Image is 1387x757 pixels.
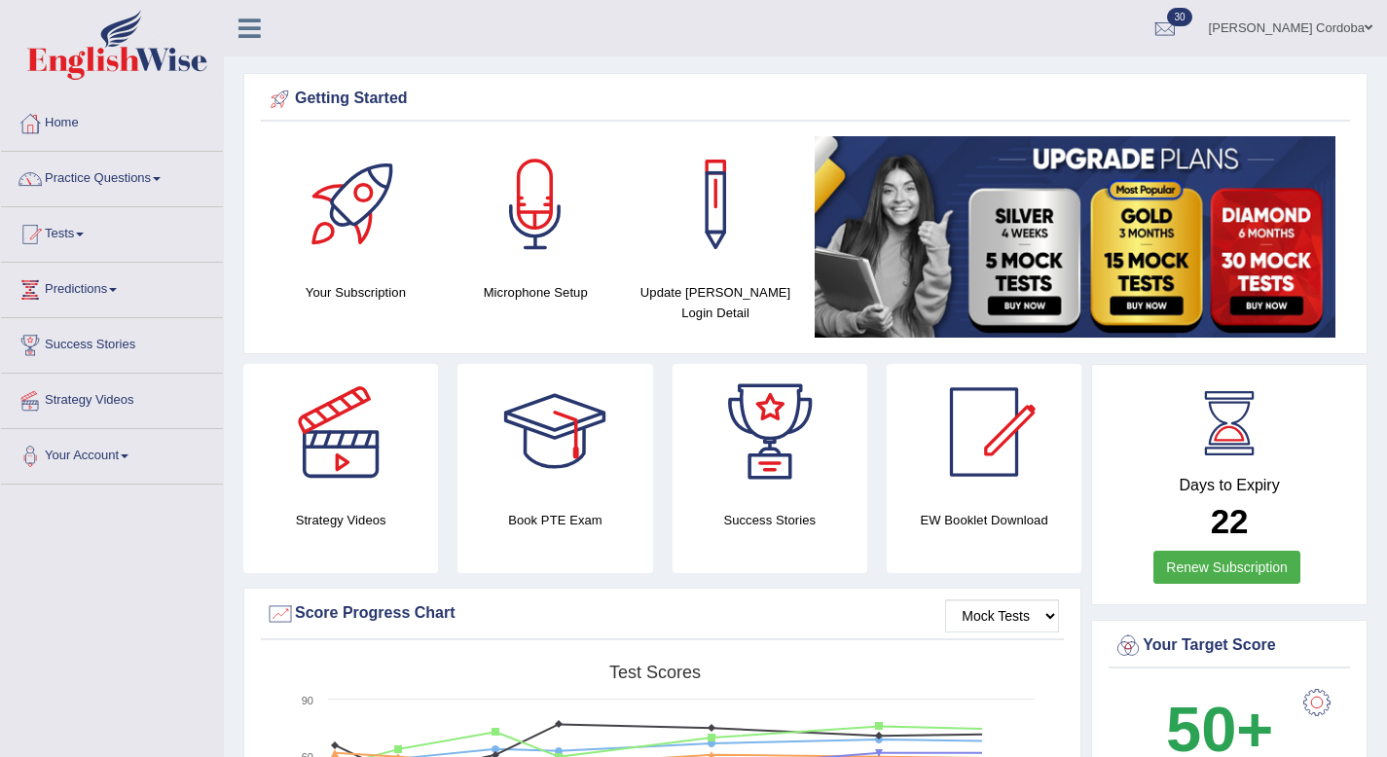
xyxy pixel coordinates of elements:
tspan: Test scores [609,663,701,682]
h4: Strategy Videos [243,510,438,530]
a: Predictions [1,263,223,311]
h4: Your Subscription [275,282,436,303]
div: Getting Started [266,85,1345,114]
a: Home [1,96,223,145]
text: 90 [302,695,313,706]
span: 30 [1167,8,1191,26]
h4: Days to Expiry [1113,477,1345,494]
div: Your Target Score [1113,631,1345,661]
a: Strategy Videos [1,374,223,422]
a: Tests [1,207,223,256]
img: small5.jpg [815,136,1335,338]
h4: Book PTE Exam [457,510,652,530]
h4: Update [PERSON_NAME] Login Detail [636,282,796,323]
a: Your Account [1,429,223,478]
a: Success Stories [1,318,223,367]
h4: Microphone Setup [456,282,616,303]
b: 22 [1211,502,1249,540]
h4: Success Stories [673,510,867,530]
h4: EW Booklet Download [887,510,1081,530]
a: Renew Subscription [1153,551,1300,584]
a: Practice Questions [1,152,223,200]
div: Score Progress Chart [266,599,1059,629]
